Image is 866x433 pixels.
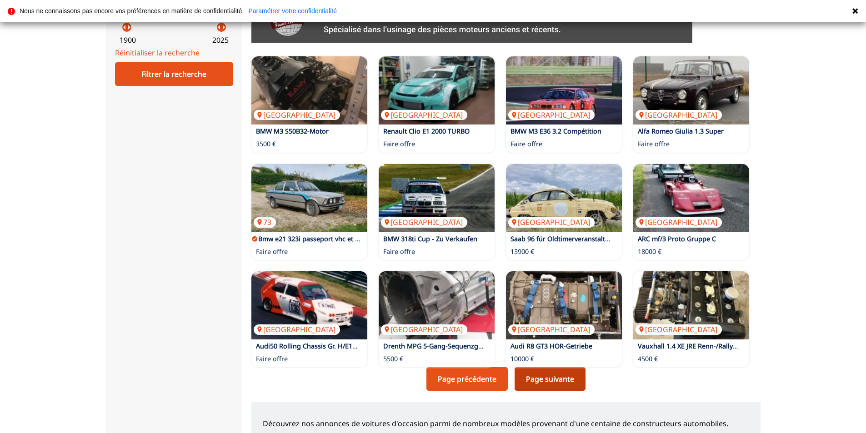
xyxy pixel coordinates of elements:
p: arrow_right [124,22,135,33]
img: BMW M3 E36 3.2 Compétition [506,56,622,124]
a: Renault Clio E1 2000 TURBO[GEOGRAPHIC_DATA] [379,56,495,124]
p: [GEOGRAPHIC_DATA] [636,324,722,334]
p: 4500 € [638,354,658,363]
a: Page suivante [515,367,586,391]
p: [GEOGRAPHIC_DATA] [508,110,595,120]
img: Saab 96 für Oldtimerveranstaltungen [506,164,622,232]
a: Saab 96 für Oldtimerveranstaltungen [511,234,625,243]
a: Paramétrer votre confidentialité [248,8,337,14]
img: Audi50 Rolling Chassis Gr. H/E1/FS [251,271,367,339]
a: Alfa Romeo Giulia 1.3 Super[GEOGRAPHIC_DATA] [633,56,749,124]
p: Faire offre [383,247,415,256]
img: Vauxhall 1.4 XE JRE Renn-/Rallyemotor [633,271,749,339]
a: Audi50 Rolling Chassis Gr. H/E1/FS[GEOGRAPHIC_DATA] [251,271,367,339]
a: Vauxhall 1.4 XE JRE Renn-/Rallyemotor [638,342,756,350]
img: Drenth MPG 5-Gang-Sequenzgetriebe [379,271,495,339]
a: Drenth MPG 5-Gang-Sequenzgetriebe [383,342,500,350]
a: Drenth MPG 5-Gang-Sequenzgetriebe[GEOGRAPHIC_DATA] [379,271,495,339]
p: 13900 € [511,247,534,256]
a: Audi R8 GT3 HOR-Getriebe [511,342,592,350]
p: [GEOGRAPHIC_DATA] [636,217,722,227]
a: BMW 318ti Cup - Zu Verkaufen [383,234,477,243]
p: Faire offre [638,139,670,149]
p: 10000 € [511,354,534,363]
a: Saab 96 für Oldtimerveranstaltungen[GEOGRAPHIC_DATA] [506,164,622,232]
a: BMW M3 S50B32-Motor[GEOGRAPHIC_DATA] [251,56,367,124]
p: 3500 € [256,139,276,149]
a: BMW M3 S50B32-Motor [256,127,329,135]
img: ARC mf/3 Proto Gruppe C [633,164,749,232]
p: arrow_left [214,22,225,33]
a: Réinitialiser la recherche [115,48,200,58]
p: 2025 [212,35,229,45]
img: BMW 318ti Cup - Zu Verkaufen [379,164,495,232]
a: BMW M3 E36 3.2 Compétition[GEOGRAPHIC_DATA] [506,56,622,124]
p: [GEOGRAPHIC_DATA] [508,324,595,334]
div: Filtrer la recherche [115,62,233,86]
p: [GEOGRAPHIC_DATA] [381,217,467,227]
img: BMW M3 S50B32-Motor [251,56,367,124]
img: Renault Clio E1 2000 TURBO [379,56,495,124]
a: Audi R8 GT3 HOR-Getriebe[GEOGRAPHIC_DATA] [506,271,622,339]
a: ARC mf/3 Proto Gruppe C [638,234,716,243]
p: [GEOGRAPHIC_DATA] [508,217,595,227]
p: [GEOGRAPHIC_DATA] [254,110,340,120]
a: Bmw e21 323i passeport vhc et régularité 73 [251,164,367,232]
p: [GEOGRAPHIC_DATA] [381,324,467,334]
a: BMW M3 E36 3.2 Compétition [511,127,601,135]
p: Découvrez nos annonces de voitures d'occasion parmi de nombreux modèles provenant d'une centaine ... [263,418,749,428]
p: 5500 € [383,354,403,363]
img: Bmw e21 323i passeport vhc et régularité [251,164,367,232]
p: 73 [254,217,276,227]
p: Faire offre [383,139,415,149]
p: [GEOGRAPHIC_DATA] [254,324,340,334]
a: Renault Clio E1 2000 TURBO [383,127,470,135]
p: 1900 [120,35,136,45]
p: Faire offre [256,247,288,256]
a: Alfa Romeo Giulia 1.3 Super [638,127,724,135]
p: arrow_right [218,22,229,33]
a: Audi50 Rolling Chassis Gr. H/E1/FS [256,342,361,350]
a: Bmw e21 323i passeport vhc et régularité [258,234,385,243]
img: Alfa Romeo Giulia 1.3 Super [633,56,749,124]
p: Faire offre [511,139,542,149]
a: Vauxhall 1.4 XE JRE Renn-/Rallyemotor[GEOGRAPHIC_DATA] [633,271,749,339]
p: Nous ne connaissons pas encore vos préférences en matière de confidentialité. [20,8,244,14]
p: arrow_left [119,22,130,33]
a: BMW 318ti Cup - Zu Verkaufen[GEOGRAPHIC_DATA] [379,164,495,232]
a: ARC mf/3 Proto Gruppe C[GEOGRAPHIC_DATA] [633,164,749,232]
img: Audi R8 GT3 HOR-Getriebe [506,271,622,339]
p: 18000 € [638,247,661,256]
p: [GEOGRAPHIC_DATA] [636,110,722,120]
p: Faire offre [256,354,288,363]
a: Page précédente [426,367,508,391]
p: [GEOGRAPHIC_DATA] [381,110,467,120]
